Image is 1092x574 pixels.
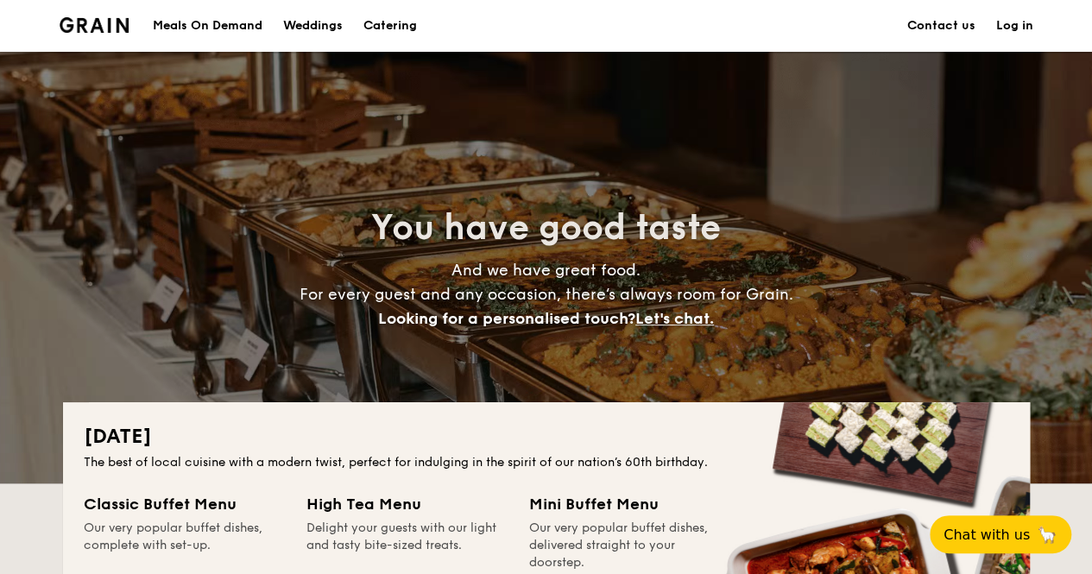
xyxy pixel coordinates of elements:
[529,520,731,571] div: Our very popular buffet dishes, delivered straight to your doorstep.
[371,207,721,249] span: You have good taste
[930,515,1071,553] button: Chat with us🦙
[529,492,731,516] div: Mini Buffet Menu
[84,520,286,571] div: Our very popular buffet dishes, complete with set-up.
[1037,525,1057,545] span: 🦙
[84,454,1009,471] div: The best of local cuisine with a modern twist, perfect for indulging in the spirit of our nation’...
[378,309,635,328] span: Looking for a personalised touch?
[60,17,129,33] img: Grain
[306,492,508,516] div: High Tea Menu
[60,17,129,33] a: Logotype
[635,309,714,328] span: Let's chat.
[944,527,1030,543] span: Chat with us
[84,492,286,516] div: Classic Buffet Menu
[84,423,1009,451] h2: [DATE]
[306,520,508,571] div: Delight your guests with our light and tasty bite-sized treats.
[300,261,793,328] span: And we have great food. For every guest and any occasion, there’s always room for Grain.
